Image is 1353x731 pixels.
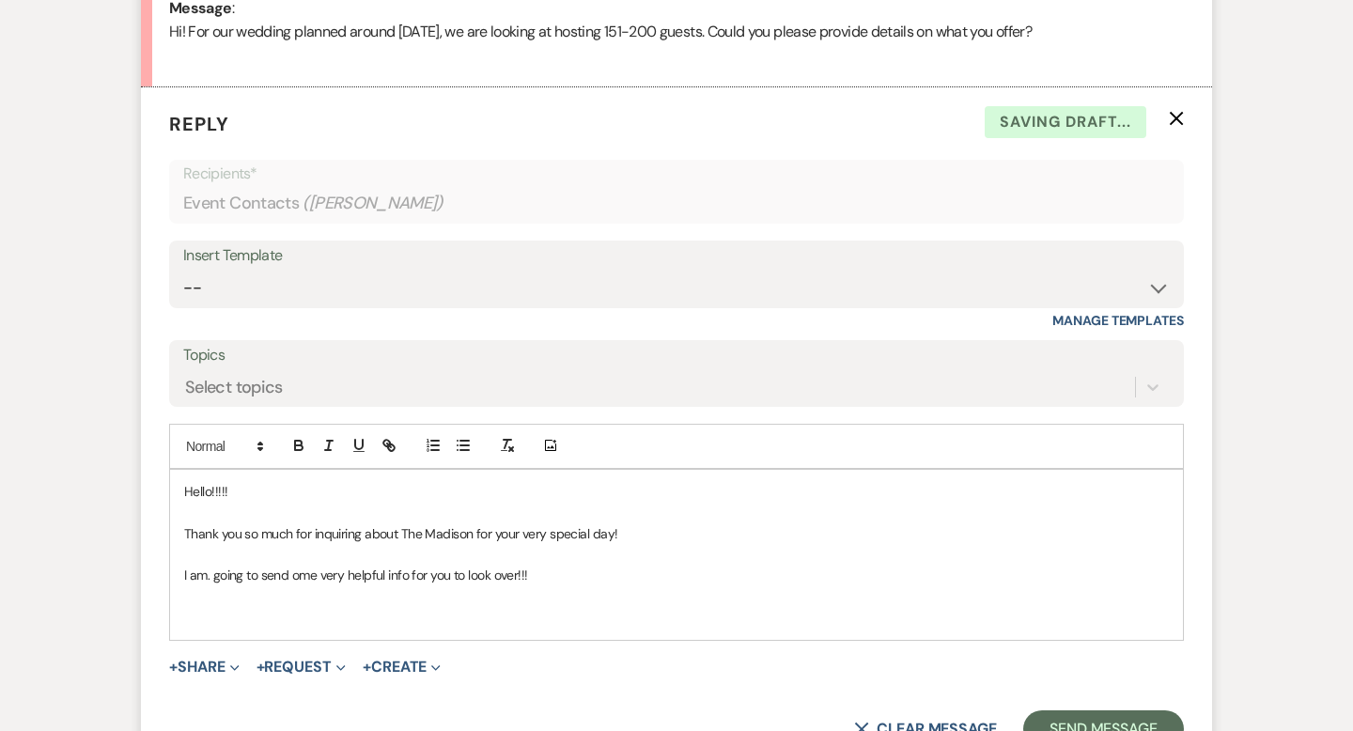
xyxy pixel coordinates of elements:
a: Manage Templates [1052,312,1184,329]
button: Share [169,660,240,675]
div: Event Contacts [183,185,1170,222]
label: Topics [183,342,1170,369]
p: I am. going to send ome very helpful info for you to look over!!! [184,565,1169,585]
button: Request [257,660,346,675]
p: Hello!!!!! [184,481,1169,502]
span: Reply [169,112,229,136]
span: + [363,660,371,675]
p: Thank you so much for inquiring about The Madison for your very special day! [184,523,1169,544]
button: Create [363,660,441,675]
span: ( [PERSON_NAME] ) [303,191,443,216]
div: Select topics [185,374,283,399]
p: Recipients* [183,162,1170,186]
span: Saving draft... [985,106,1146,138]
span: + [169,660,178,675]
span: + [257,660,265,675]
div: Insert Template [183,242,1170,270]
